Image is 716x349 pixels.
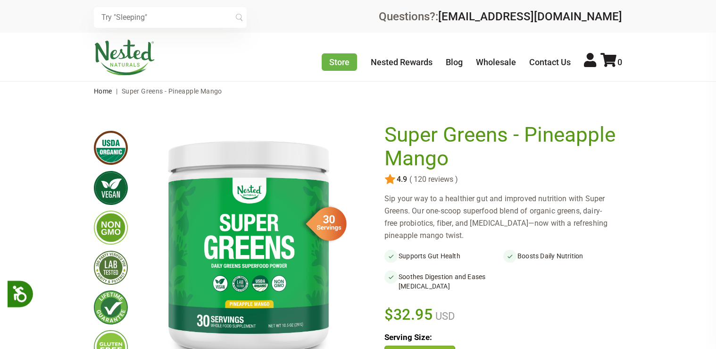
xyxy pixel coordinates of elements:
[94,87,112,95] a: Home
[379,11,622,22] div: Questions?:
[384,332,432,342] b: Serving Size:
[384,249,503,263] li: Supports Gut Health
[94,82,622,101] nav: breadcrumbs
[384,123,617,170] h1: Super Greens - Pineapple Mango
[94,7,247,28] input: Try "Sleeping"
[122,87,222,95] span: Super Greens - Pineapple Mango
[94,40,155,76] img: Nested Naturals
[384,174,396,185] img: star.svg
[529,57,571,67] a: Contact Us
[446,57,463,67] a: Blog
[94,211,128,245] img: gmofree
[433,310,455,322] span: USD
[438,10,622,23] a: [EMAIL_ADDRESS][DOMAIN_NAME]
[617,57,622,67] span: 0
[94,171,128,205] img: vegan
[94,251,128,285] img: thirdpartytested
[384,270,503,293] li: Soothes Digestion and Eases [MEDICAL_DATA]
[94,290,128,324] img: lifetimeguarantee
[94,131,128,165] img: usdaorganic
[384,193,622,242] div: Sip your way to a healthier gut and improved nutrition with Super Greens. Our one-scoop superfood...
[396,175,407,184] span: 4.9
[300,204,347,244] img: sg-servings-30.png
[384,304,433,325] span: $32.95
[371,57,433,67] a: Nested Rewards
[114,87,120,95] span: |
[322,53,357,71] a: Store
[600,57,622,67] a: 0
[407,175,458,184] span: ( 120 reviews )
[503,249,622,263] li: Boosts Daily Nutrition
[476,57,516,67] a: Wholesale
